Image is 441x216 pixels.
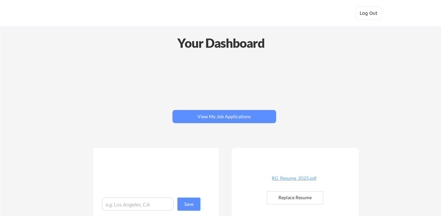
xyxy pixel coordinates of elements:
div: RG_Resume_2025.pdf [255,176,333,180]
button: Log Out [355,7,382,20]
button: View My Job Applications [172,110,276,123]
div: Your Dashboard [1,34,441,52]
input: e.g. Los Angeles, CA [102,198,174,211]
a: RG_Resume_2025.pdf [255,176,333,186]
button: Save [177,198,200,211]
